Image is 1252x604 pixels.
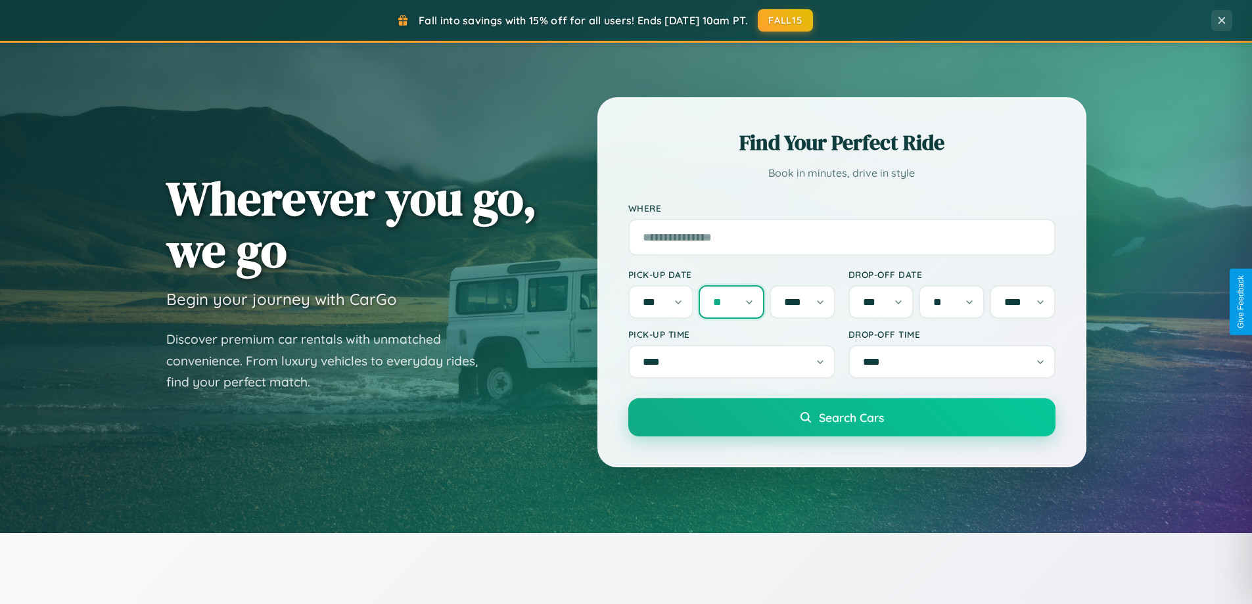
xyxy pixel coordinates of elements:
[848,329,1055,340] label: Drop-off Time
[758,9,813,32] button: FALL15
[819,410,884,425] span: Search Cars
[628,164,1055,183] p: Book in minutes, drive in style
[848,269,1055,280] label: Drop-off Date
[166,329,495,393] p: Discover premium car rentals with unmatched convenience. From luxury vehicles to everyday rides, ...
[166,172,537,276] h1: Wherever you go, we go
[1236,275,1245,329] div: Give Feedback
[628,128,1055,157] h2: Find Your Perfect Ride
[628,269,835,280] label: Pick-up Date
[628,398,1055,436] button: Search Cars
[628,202,1055,214] label: Where
[628,329,835,340] label: Pick-up Time
[419,14,748,27] span: Fall into savings with 15% off for all users! Ends [DATE] 10am PT.
[166,289,397,309] h3: Begin your journey with CarGo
